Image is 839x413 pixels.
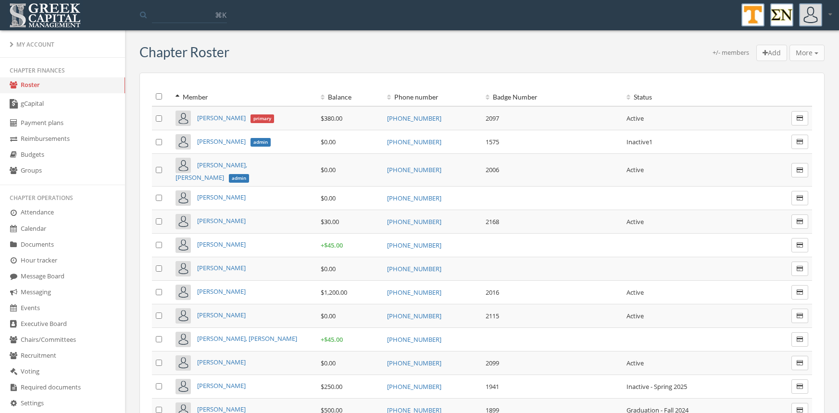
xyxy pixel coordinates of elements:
span: $0.00 [321,138,336,146]
a: [PHONE_NUMBER] [387,382,441,391]
th: Phone number [383,88,482,106]
a: [PHONE_NUMBER] [387,312,441,320]
td: Active [623,154,764,187]
td: 2097 [482,106,623,130]
a: [PERSON_NAME] [197,358,246,366]
h3: Chapter Roster [139,45,229,60]
a: [PERSON_NAME] [197,311,246,319]
a: [PHONE_NUMBER] [387,359,441,367]
span: $0.00 [321,312,336,320]
span: + $45.00 [321,335,343,344]
span: admin [229,174,249,183]
td: Active [623,210,764,233]
div: My Account [10,40,115,49]
span: $0.00 [321,264,336,273]
span: [PERSON_NAME] [197,137,246,146]
a: [PERSON_NAME] [197,193,246,201]
td: 2006 [482,154,623,187]
span: + $45.00 [321,241,343,250]
a: [PERSON_NAME]admin [197,137,270,146]
span: [PERSON_NAME], [PERSON_NAME] [175,161,247,182]
td: Inactive - Spring 2025 [623,375,764,398]
th: Badge Number [482,88,623,106]
a: [PHONE_NUMBER] [387,217,441,226]
td: Active [623,304,764,327]
a: [PERSON_NAME] [197,240,246,249]
span: ⌘K [215,10,226,20]
a: [PERSON_NAME] [197,263,246,272]
a: [PHONE_NUMBER] [387,194,441,202]
span: $0.00 [321,165,336,174]
a: [PERSON_NAME], [PERSON_NAME] [197,334,297,343]
th: Status [623,88,764,106]
td: Inactive1 [623,130,764,154]
span: $0.00 [321,359,336,367]
a: [PERSON_NAME] [197,216,246,225]
th: Balance [317,88,383,106]
td: 2115 [482,304,623,327]
a: [PHONE_NUMBER] [387,165,441,174]
span: [PERSON_NAME] [197,113,246,122]
a: [PHONE_NUMBER] [387,288,441,297]
a: [PERSON_NAME], [PERSON_NAME]admin [175,161,249,182]
span: $30.00 [321,217,339,226]
td: 2016 [482,280,623,304]
td: Active [623,280,764,304]
span: $380.00 [321,114,342,123]
a: [PHONE_NUMBER] [387,114,441,123]
td: 1941 [482,375,623,398]
td: Active [623,351,764,375]
span: $250.00 [321,382,342,391]
td: 1575 [482,130,623,154]
a: [PERSON_NAME] [197,381,246,390]
a: [PHONE_NUMBER] [387,264,441,273]
span: $1,200.00 [321,288,347,297]
span: admin [250,138,271,147]
a: [PHONE_NUMBER] [387,138,441,146]
a: [PERSON_NAME] [197,287,246,296]
div: +/- members [713,48,749,62]
span: primary [250,114,274,123]
th: Member [172,88,317,106]
td: 2099 [482,351,623,375]
a: [PHONE_NUMBER] [387,335,441,344]
span: $0.00 [321,194,336,202]
a: [PERSON_NAME]primary [197,113,274,122]
a: [PHONE_NUMBER] [387,241,441,250]
td: Active [623,106,764,130]
td: 2168 [482,210,623,233]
